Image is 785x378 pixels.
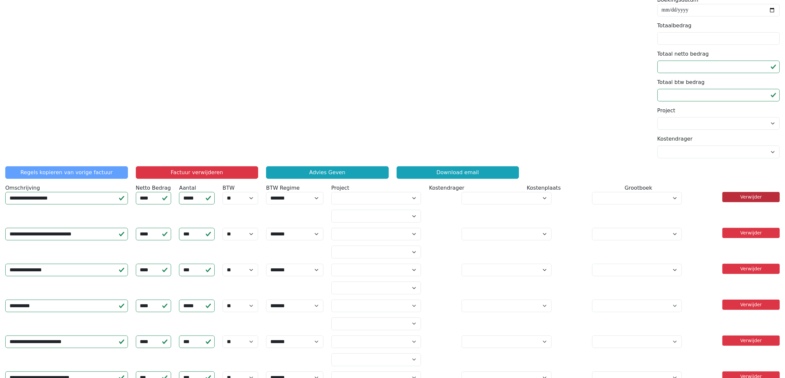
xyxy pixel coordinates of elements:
label: Kostendrager [657,135,693,143]
button: Factuur verwijderen [136,166,258,179]
label: Totaal btw bedrag [657,78,705,86]
label: Totaalbedrag [657,22,692,30]
label: Omschrijving [5,184,40,192]
label: Aantal [179,184,196,192]
a: Verwijder [722,300,780,310]
label: Netto Bedrag [136,184,171,192]
label: BTW Regime [266,184,300,192]
label: Project [657,107,676,115]
label: Kostenplaats [527,184,561,192]
label: BTW [223,184,235,192]
label: Kostendrager [429,184,464,192]
a: Verwijder [722,264,780,274]
label: Totaal netto bedrag [657,50,709,58]
a: Verwijder [722,192,780,202]
a: Verwijder [722,336,780,346]
a: Download email [397,166,519,179]
label: Project [331,184,349,192]
a: Verwijder [722,228,780,238]
a: Advies Geven [266,166,389,179]
label: Grootboek [625,184,652,192]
